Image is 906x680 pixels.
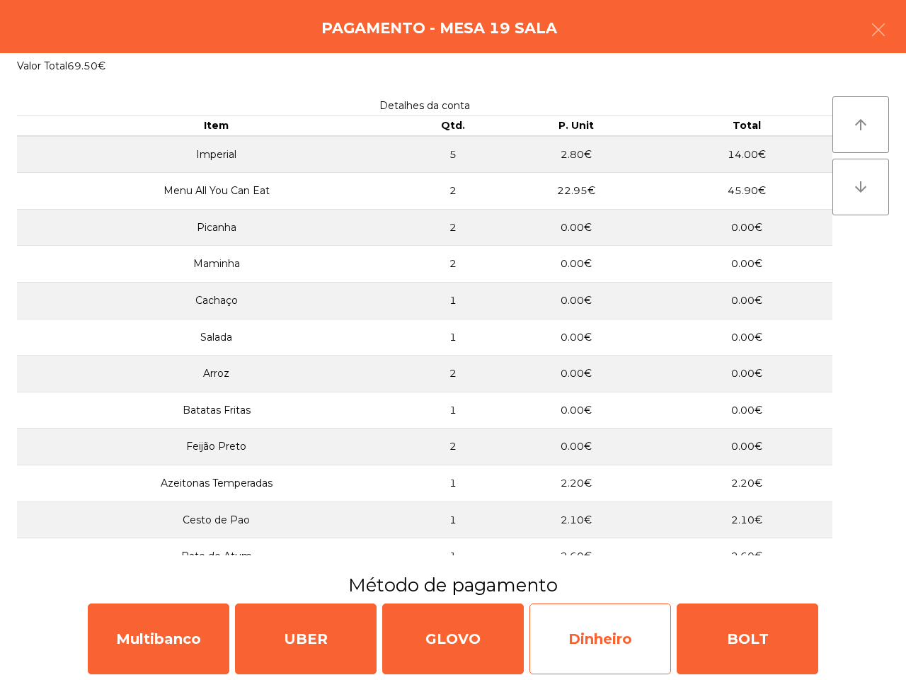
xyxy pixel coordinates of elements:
td: 0.00€ [661,283,832,319]
td: 2.20€ [661,465,832,501]
td: 1 [416,465,491,501]
td: Imperial [17,136,416,173]
i: arrow_downward [852,178,869,195]
th: Qtd. [416,116,491,136]
th: Item [17,116,416,136]
td: 0.00€ [491,209,662,246]
td: 2.80€ [491,136,662,173]
td: 22.95€ [491,173,662,210]
td: Cachaço [17,283,416,319]
td: 1 [416,501,491,538]
td: 1 [416,538,491,575]
td: 0.00€ [491,246,662,283]
td: 5 [416,136,491,173]
span: Detalhes da conta [379,99,470,112]
td: Feijão Preto [17,429,416,465]
td: Picanha [17,209,416,246]
td: Arroz [17,356,416,392]
td: 1 [416,283,491,319]
button: arrow_downward [832,159,889,215]
td: 2.20€ [491,465,662,501]
td: Maminha [17,246,416,283]
td: 0.00€ [491,392,662,429]
th: P. Unit [491,116,662,136]
td: 1 [416,319,491,356]
td: 1 [416,392,491,429]
td: Salada [17,319,416,356]
h4: Pagamento - Mesa 19 Sala [321,18,557,39]
td: Batatas Fritas [17,392,416,429]
td: 0.00€ [661,356,832,392]
td: 0.00€ [491,283,662,319]
th: Total [661,116,832,136]
td: 0.00€ [491,356,662,392]
h3: Método de pagamento [11,572,895,598]
div: GLOVO [382,603,524,674]
td: 0.00€ [661,319,832,356]
div: BOLT [677,603,818,674]
span: 69.50€ [67,59,105,72]
td: Menu All You Can Eat [17,173,416,210]
td: 45.90€ [661,173,832,210]
span: Valor Total [17,59,67,72]
td: 0.00€ [661,429,832,465]
td: 0.00€ [491,319,662,356]
td: 0.00€ [491,429,662,465]
div: UBER [235,603,377,674]
td: 2.60€ [491,538,662,575]
td: Azeitonas Temperadas [17,465,416,501]
td: Cesto de Pao [17,501,416,538]
div: Dinheiro [529,603,671,674]
td: 2 [416,356,491,392]
div: Multibanco [88,603,229,674]
td: 2.10€ [661,501,832,538]
td: 2 [416,246,491,283]
td: 0.00€ [661,246,832,283]
td: 0.00€ [661,209,832,246]
button: arrow_upward [832,96,889,153]
td: 2.10€ [491,501,662,538]
td: 2 [416,209,491,246]
td: 2.60€ [661,538,832,575]
td: 0.00€ [661,392,832,429]
td: 14.00€ [661,136,832,173]
td: Pate de Atum [17,538,416,575]
i: arrow_upward [852,116,869,133]
td: 2 [416,173,491,210]
td: 2 [416,429,491,465]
